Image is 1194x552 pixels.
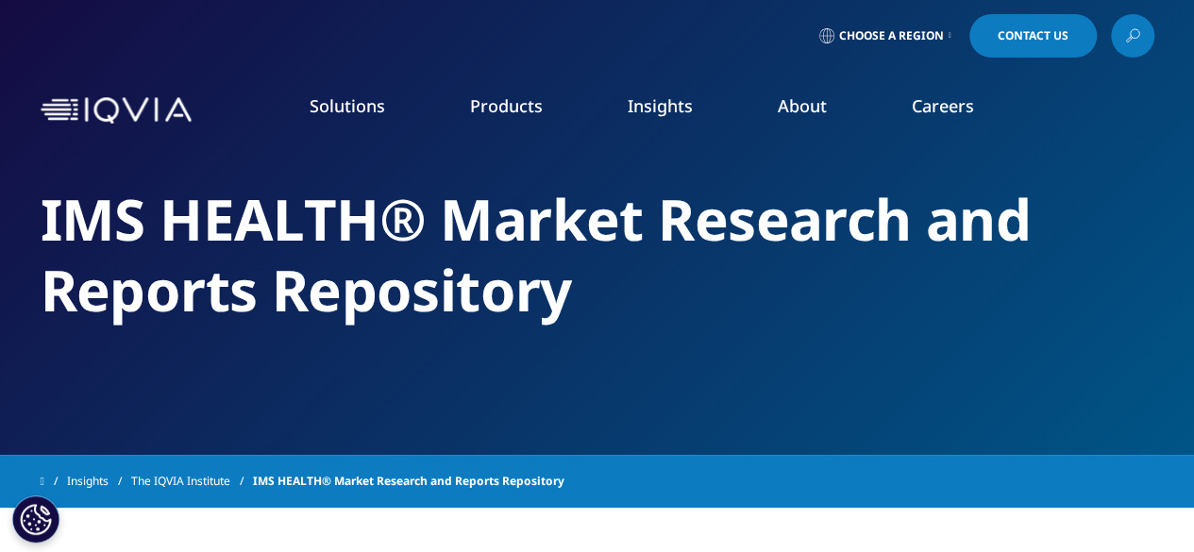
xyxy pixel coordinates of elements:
[199,66,1154,155] nav: Primary
[470,94,543,117] a: Products
[41,184,1154,326] h2: IMS HEALTH® Market Research and Reports Repository
[41,97,192,125] img: IQVIA Healthcare Information Technology and Pharma Clinical Research Company
[998,30,1068,42] span: Contact Us
[969,14,1097,58] a: Contact Us
[131,464,253,498] a: The IQVIA Institute
[839,28,944,43] span: Choose a Region
[253,464,564,498] span: IMS HEALTH® Market Research and Reports Repository
[778,94,827,117] a: About
[628,94,693,117] a: Insights
[310,94,385,117] a: Solutions
[67,464,131,498] a: Insights
[912,94,974,117] a: Careers
[12,495,59,543] button: Cookies Settings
